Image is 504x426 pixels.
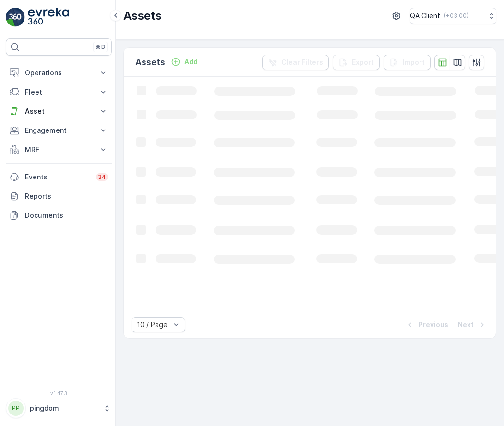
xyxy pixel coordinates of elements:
[6,63,112,83] button: Operations
[25,126,93,135] p: Engagement
[6,121,112,140] button: Engagement
[25,87,93,97] p: Fleet
[6,83,112,102] button: Fleet
[419,320,448,330] p: Previous
[404,319,449,331] button: Previous
[25,68,93,78] p: Operations
[25,211,108,220] p: Documents
[184,57,198,67] p: Add
[6,167,112,187] a: Events34
[96,43,105,51] p: ⌘B
[6,187,112,206] a: Reports
[25,106,93,116] p: Asset
[6,398,112,418] button: PPpingdom
[8,401,24,416] div: PP
[6,206,112,225] a: Documents
[281,58,323,67] p: Clear Filters
[6,140,112,159] button: MRF
[444,12,468,20] p: ( +03:00 )
[135,56,165,69] p: Assets
[410,11,440,21] p: QA Client
[25,145,93,154] p: MRF
[333,55,380,70] button: Export
[30,403,98,413] p: pingdom
[458,320,474,330] p: Next
[6,8,25,27] img: logo
[25,172,90,182] p: Events
[6,390,112,396] span: v 1.47.3
[403,58,425,67] p: Import
[384,55,431,70] button: Import
[6,102,112,121] button: Asset
[98,173,106,181] p: 34
[167,56,202,68] button: Add
[457,319,488,331] button: Next
[123,8,162,24] p: Assets
[410,8,496,24] button: QA Client(+03:00)
[28,8,69,27] img: logo_light-DOdMpM7g.png
[262,55,329,70] button: Clear Filters
[25,191,108,201] p: Reports
[352,58,374,67] p: Export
